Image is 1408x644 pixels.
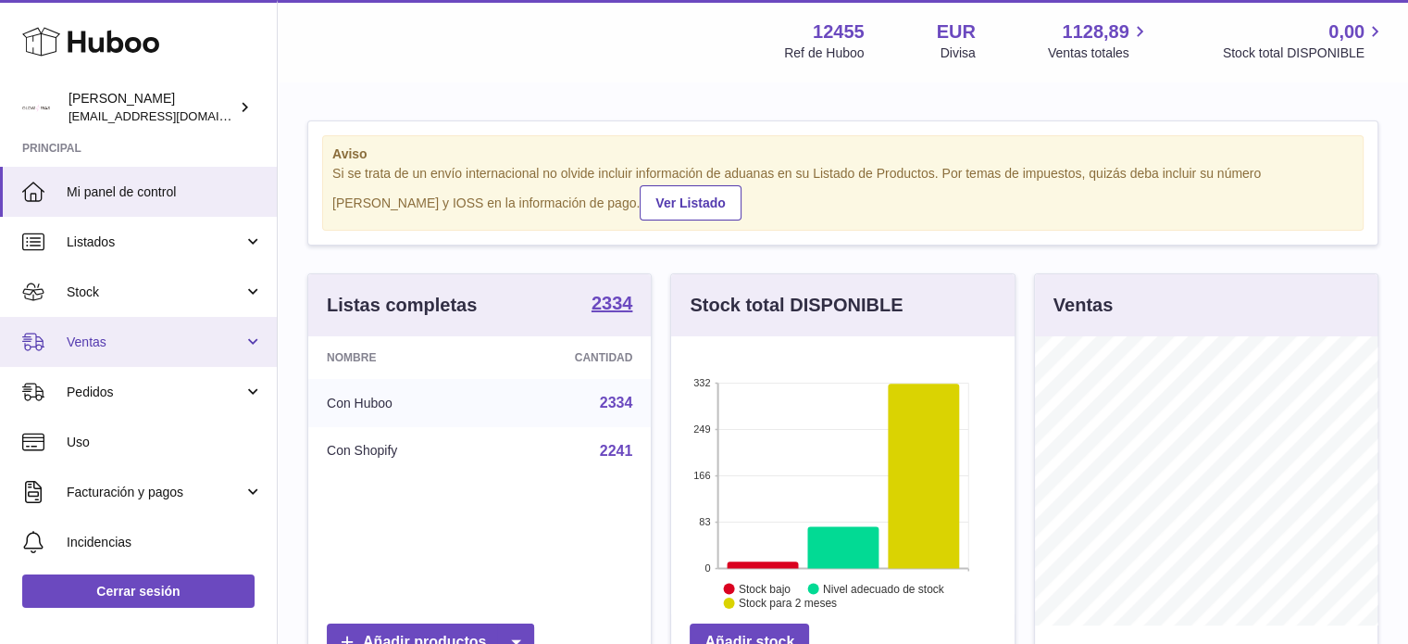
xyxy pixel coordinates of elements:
[22,94,50,121] img: pedidos@glowrias.com
[332,145,1353,163] strong: Aviso
[1048,44,1151,62] span: Ventas totales
[592,294,633,316] a: 2334
[937,19,976,44] strong: EUR
[700,516,711,527] text: 83
[693,423,710,435] text: 249
[784,44,864,62] div: Ref de Huboo
[705,562,711,574] text: 0
[332,165,1353,221] div: Si se trata de un envío internacional no olvide incluir información de aduanas en su Listado de P...
[67,183,263,201] span: Mi panel de control
[1048,19,1151,62] a: 1128,89 Ventas totales
[1062,19,1128,44] span: 1128,89
[600,395,633,410] a: 2334
[693,470,710,481] text: 166
[67,434,263,451] span: Uso
[308,427,491,475] td: Con Shopify
[1223,19,1386,62] a: 0,00 Stock total DISPONIBLE
[67,234,243,251] span: Listados
[1223,44,1386,62] span: Stock total DISPONIBLE
[67,334,243,351] span: Ventas
[1328,19,1364,44] span: 0,00
[600,443,633,459] a: 2241
[67,284,243,301] span: Stock
[327,293,477,318] h3: Listas completas
[67,484,243,501] span: Facturación y pagos
[22,575,255,608] a: Cerrar sesión
[308,379,491,427] td: Con Huboo
[813,19,865,44] strong: 12455
[69,108,272,123] span: [EMAIL_ADDRESS][DOMAIN_NAME]
[67,534,263,551] span: Incidencias
[69,90,235,125] div: [PERSON_NAME]
[823,582,945,595] text: Nivel adecuado de stock
[1053,293,1113,318] h3: Ventas
[67,384,243,401] span: Pedidos
[693,377,710,388] text: 332
[690,293,903,318] h3: Stock total DISPONIBLE
[739,582,791,595] text: Stock bajo
[592,294,633,312] strong: 2334
[491,336,652,379] th: Cantidad
[739,597,837,610] text: Stock para 2 meses
[640,185,741,221] a: Ver Listado
[941,44,976,62] div: Divisa
[308,336,491,379] th: Nombre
